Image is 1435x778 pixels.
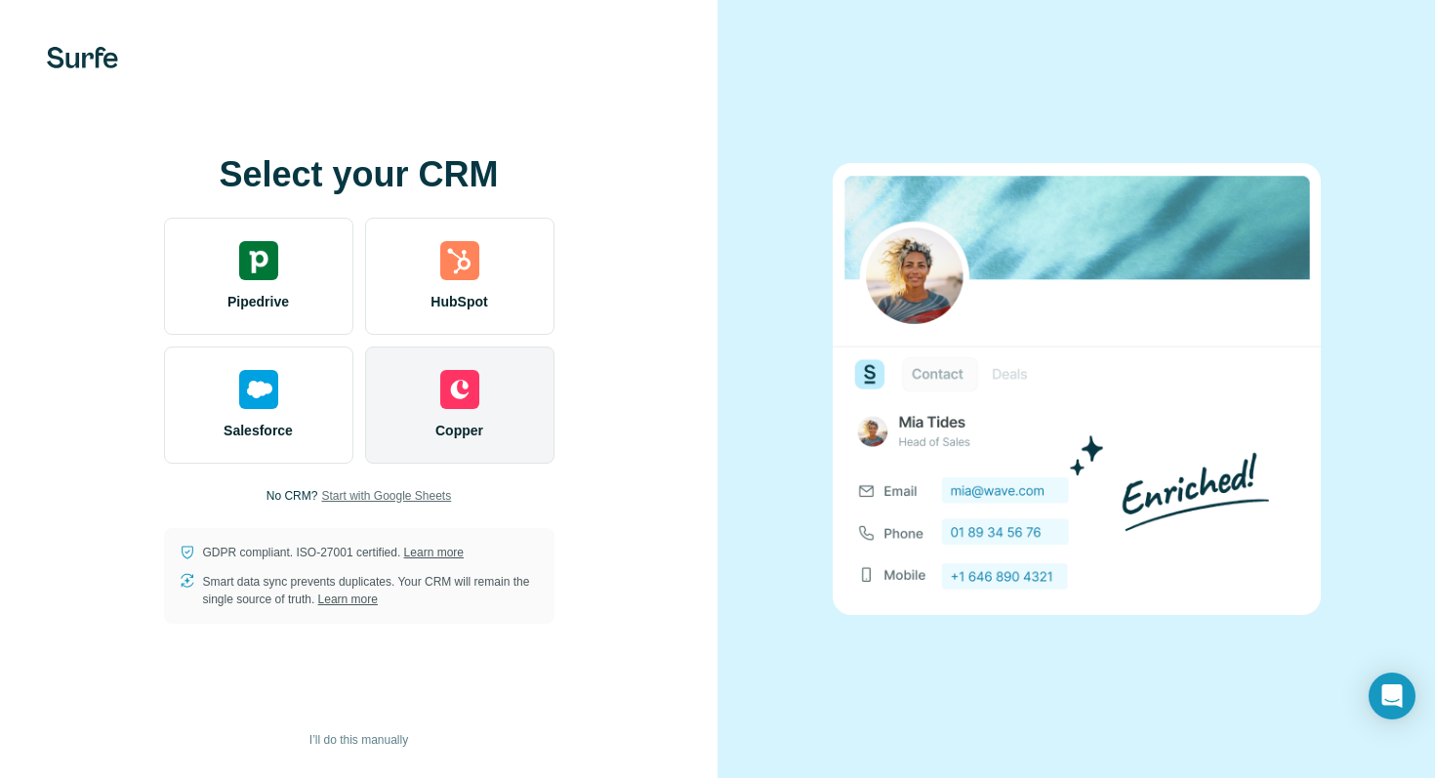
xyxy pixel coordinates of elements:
h1: Select your CRM [164,155,554,194]
span: Pipedrive [227,292,289,311]
p: Smart data sync prevents duplicates. Your CRM will remain the single source of truth. [203,573,539,608]
img: copper's logo [440,370,479,409]
a: Learn more [404,546,464,559]
img: hubspot's logo [440,241,479,280]
a: Learn more [318,593,378,606]
p: GDPR compliant. ISO-27001 certified. [203,544,464,561]
p: No CRM? [266,487,318,505]
div: Open Intercom Messenger [1369,673,1415,719]
span: I’ll do this manually [309,731,408,749]
span: Salesforce [224,421,293,440]
button: Start with Google Sheets [321,487,451,505]
img: pipedrive's logo [239,241,278,280]
span: HubSpot [430,292,487,311]
span: Copper [435,421,483,440]
img: Surfe's logo [47,47,118,68]
button: I’ll do this manually [296,725,422,755]
img: none image [833,163,1321,615]
img: salesforce's logo [239,370,278,409]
